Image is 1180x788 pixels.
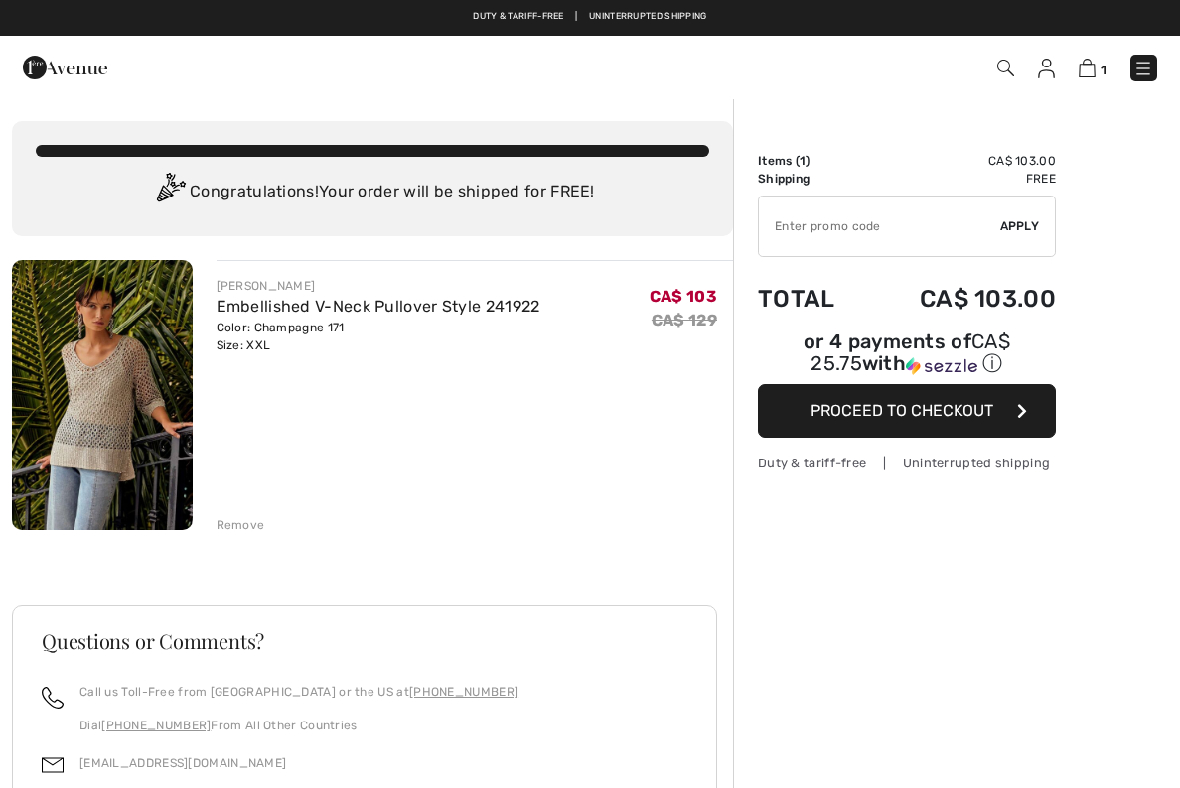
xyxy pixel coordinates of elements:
img: My Info [1038,59,1055,78]
img: email [42,754,64,776]
button: Proceed to Checkout [758,384,1056,438]
a: 1ère Avenue [23,57,107,75]
a: Embellished V-Neck Pullover Style 241922 [217,297,540,316]
span: 1 [800,154,806,168]
td: CA$ 103.00 [865,265,1056,332]
p: Call us Toll-Free from [GEOGRAPHIC_DATA] or the US at [79,683,518,701]
div: Remove [217,516,265,534]
span: Proceed to Checkout [811,401,993,420]
div: Duty & tariff-free | Uninterrupted shipping [758,454,1056,472]
div: or 4 payments ofCA$ 25.75withSezzle Click to learn more about Sezzle [758,332,1056,384]
img: Search [997,60,1014,76]
td: Items ( ) [758,152,865,170]
td: Shipping [758,170,865,188]
span: 1 [1101,63,1106,77]
span: Apply [1000,217,1040,235]
a: [PHONE_NUMBER] [101,719,211,732]
img: call [42,687,64,709]
div: [PERSON_NAME] [217,277,540,295]
img: Congratulation2.svg [150,173,190,212]
div: Color: Champagne 171 Size: XXL [217,319,540,354]
input: Promo code [759,197,1000,256]
td: Free [865,170,1056,188]
img: Shopping Bag [1079,59,1096,77]
s: CA$ 129 [652,311,717,329]
a: 1 [1079,56,1106,79]
p: Dial From All Other Countries [79,717,518,734]
td: Total [758,265,865,332]
img: Embellished V-Neck Pullover Style 241922 [12,260,193,530]
h3: Questions or Comments? [42,631,687,651]
td: CA$ 103.00 [865,152,1056,170]
img: Menu [1133,59,1153,78]
span: CA$ 103 [650,287,717,306]
span: CA$ 25.75 [811,329,1010,375]
a: [PHONE_NUMBER] [409,685,518,699]
div: or 4 payments of with [758,332,1056,377]
a: [EMAIL_ADDRESS][DOMAIN_NAME] [79,756,286,770]
img: Sezzle [906,357,977,375]
img: 1ère Avenue [23,48,107,87]
div: Congratulations! Your order will be shipped for FREE! [36,173,709,212]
